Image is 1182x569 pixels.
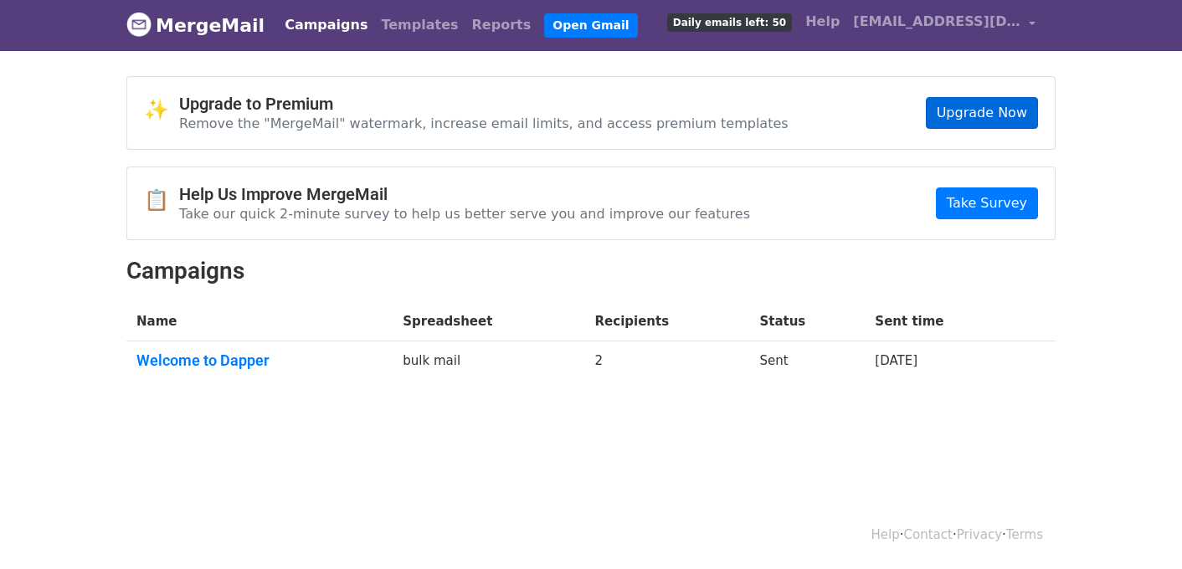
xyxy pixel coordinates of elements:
h4: Upgrade to Premium [179,94,789,114]
img: MergeMail logo [126,12,152,37]
a: Campaigns [278,8,374,42]
span: Daily emails left: 50 [667,13,792,32]
a: [EMAIL_ADDRESS][DOMAIN_NAME] [846,5,1042,44]
th: Sent time [865,302,1020,341]
a: Terms [1006,527,1043,542]
a: Help [871,527,900,542]
a: Templates [374,8,465,42]
th: Recipients [585,302,750,341]
a: Reports [465,8,538,42]
th: Status [749,302,865,341]
a: MergeMail [126,8,265,43]
th: Spreadsheet [393,302,584,341]
p: Remove the "MergeMail" watermark, increase email limits, and access premium templates [179,115,789,132]
a: Help [799,5,846,38]
span: 📋 [144,188,179,213]
td: Sent [749,341,865,387]
p: Take our quick 2-minute survey to help us better serve you and improve our features [179,205,750,223]
a: Open Gmail [544,13,637,38]
a: Take Survey [936,187,1038,219]
a: [DATE] [875,353,917,368]
span: [EMAIL_ADDRESS][DOMAIN_NAME] [853,12,1020,32]
a: Upgrade Now [926,97,1038,129]
h2: Campaigns [126,257,1056,285]
a: Daily emails left: 50 [660,5,799,38]
a: Privacy [957,527,1002,542]
td: bulk mail [393,341,584,387]
a: Welcome to Dapper [136,351,383,370]
iframe: Chat Widget [1098,489,1182,569]
th: Name [126,302,393,341]
h4: Help Us Improve MergeMail [179,184,750,204]
span: ✨ [144,98,179,122]
a: Contact [904,527,953,542]
td: 2 [585,341,750,387]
